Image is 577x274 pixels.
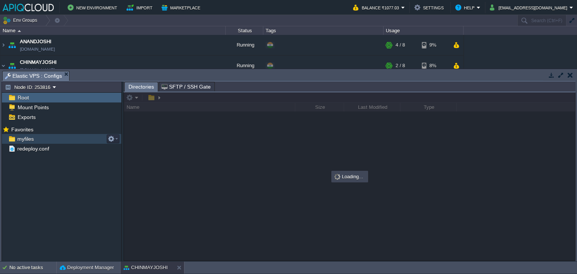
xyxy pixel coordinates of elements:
[384,26,463,35] div: Usage
[162,3,202,12] button: Marketplace
[16,145,50,152] a: redeploy.conf
[226,56,263,76] div: Running
[20,45,55,53] a: [DOMAIN_NAME]
[422,35,446,55] div: 9%
[128,82,154,92] span: Directories
[264,26,383,35] div: Tags
[332,172,367,182] div: Loading...
[20,38,51,45] a: ANANDJOSHI
[396,35,405,55] div: 4 / 8
[9,262,56,274] div: No active tasks
[226,26,263,35] div: Status
[7,35,17,55] img: AMDAwAAAACH5BAEAAAAALAAAAAABAAEAAAICRAEAOw==
[162,82,211,91] span: SFTP / SSH Gate
[1,26,225,35] div: Name
[60,264,114,271] button: Deployment Manager
[68,3,119,12] button: New Environment
[7,56,17,76] img: AMDAwAAAACH5BAEAAAAALAAAAAABAAEAAAICRAEAOw==
[124,264,168,271] button: CHINMAYJOSHI
[422,56,446,76] div: 8%
[5,71,62,81] span: Elastic VPS : Configs
[3,15,40,26] button: Env Groups
[16,114,37,120] a: Exports
[16,94,30,101] a: Root
[414,3,446,12] button: Settings
[455,3,477,12] button: Help
[3,4,54,11] img: APIQCloud
[20,66,55,74] a: [DOMAIN_NAME]
[490,3,569,12] button: [EMAIL_ADDRESS][DOMAIN_NAME]
[353,3,401,12] button: Balance ₹1077.03
[396,56,405,76] div: 2 / 8
[20,59,57,66] a: CHINMAYJOSHI
[10,126,35,133] span: Favorites
[16,104,50,111] a: Mount Points
[18,30,21,32] img: AMDAwAAAACH5BAEAAAAALAAAAAABAAEAAAICRAEAOw==
[5,84,53,90] button: Node ID: 253816
[127,3,155,12] button: Import
[10,126,35,132] a: Favorites
[226,35,263,55] div: Running
[16,135,35,142] a: myfiles
[0,56,6,76] img: AMDAwAAAACH5BAEAAAAALAAAAAABAAEAAAICRAEAOw==
[0,35,6,55] img: AMDAwAAAACH5BAEAAAAALAAAAAABAAEAAAICRAEAOw==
